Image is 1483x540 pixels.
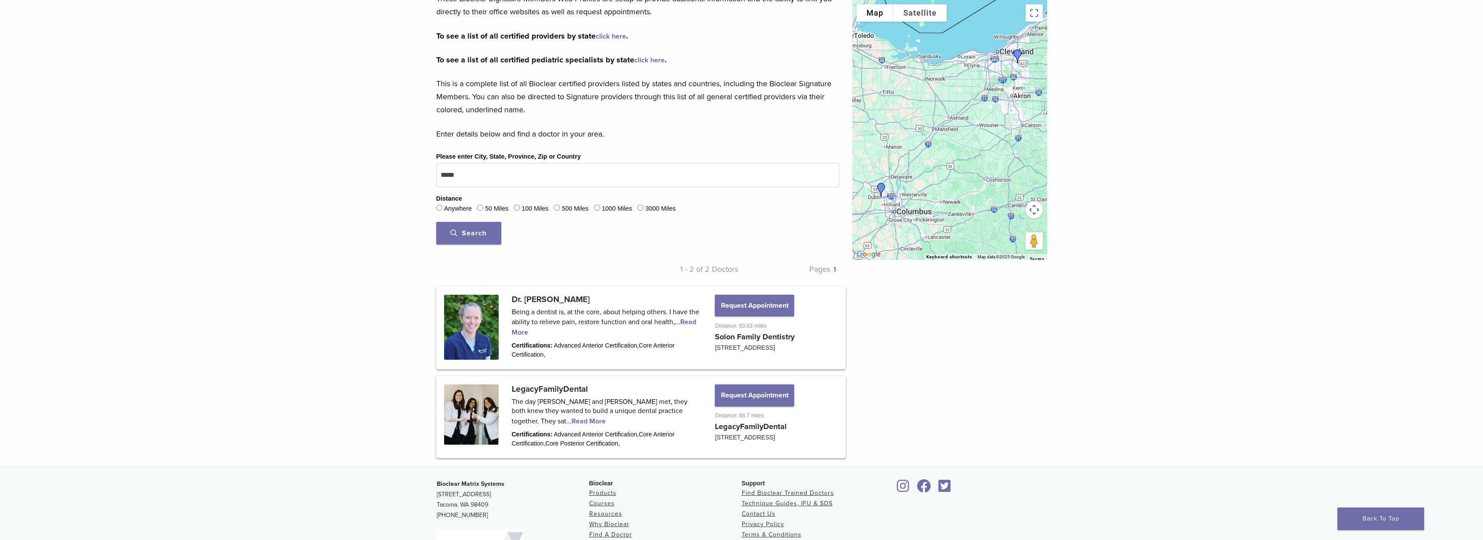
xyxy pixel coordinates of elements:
legend: Distance [436,194,462,204]
p: [STREET_ADDRESS] Tacoma, WA 98409 [PHONE_NUMBER] [437,479,589,520]
button: Toggle fullscreen view [1025,4,1043,22]
strong: To see a list of all certified pediatric specialists by state . [436,55,667,65]
a: Bioclear [914,485,934,493]
label: 3000 Miles [646,204,676,214]
button: Drag Pegman onto the map to open Street View [1025,232,1043,250]
button: Show satellite imagery [893,4,947,22]
a: Bioclear [894,485,912,493]
span: Support [742,480,765,487]
img: Google [854,249,883,260]
a: Privacy Policy [742,520,784,528]
a: click here [634,56,665,65]
button: Request Appointment [715,295,794,316]
div: Dr. Laura Walsh [1007,46,1028,67]
label: Anywhere [444,204,472,214]
span: Map data ©2025 Google [977,254,1025,259]
button: Map camera controls [1025,201,1043,218]
p: Enter details below and find a doctor in your area. [436,127,839,140]
p: 1 - 2 of 2 Doctors [638,263,739,276]
a: 1 [834,265,836,274]
span: Bioclear [589,480,613,487]
a: click here [596,32,626,41]
a: Technique Guides, IFU & SDS [742,500,833,507]
label: 500 Miles [562,204,589,214]
label: 50 Miles [485,204,509,214]
label: 1000 Miles [602,204,632,214]
a: Find A Doctor [589,531,632,538]
button: Keyboard shortcuts [926,254,972,260]
a: Bioclear [936,485,954,493]
strong: To see a list of all certified providers by state . [436,31,628,41]
p: This is a complete list of all Bioclear certified providers listed by states and countries, inclu... [436,77,839,116]
label: Please enter City, State, Province, Zip or Country [436,152,581,162]
button: Show street map [857,4,893,22]
span: Search [451,229,487,237]
a: Why Bioclear [589,520,630,528]
a: Resources [589,510,622,517]
div: LegacyFamilyDental [871,179,892,200]
button: Search [436,222,501,244]
a: Courses [589,500,615,507]
label: 100 Miles [522,204,548,214]
a: Products [589,489,617,497]
a: Contact Us [742,510,776,517]
a: Back To Top [1337,507,1424,530]
button: Request Appointment [715,384,794,406]
a: Terms & Conditions [742,531,802,538]
a: Open this area in Google Maps (opens a new window) [854,249,883,260]
strong: Bioclear Matrix Systems [437,480,504,488]
p: Pages [738,263,839,276]
a: Find Bioclear Trained Doctors [742,489,834,497]
a: Terms (opens in new tab) [1030,257,1045,262]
